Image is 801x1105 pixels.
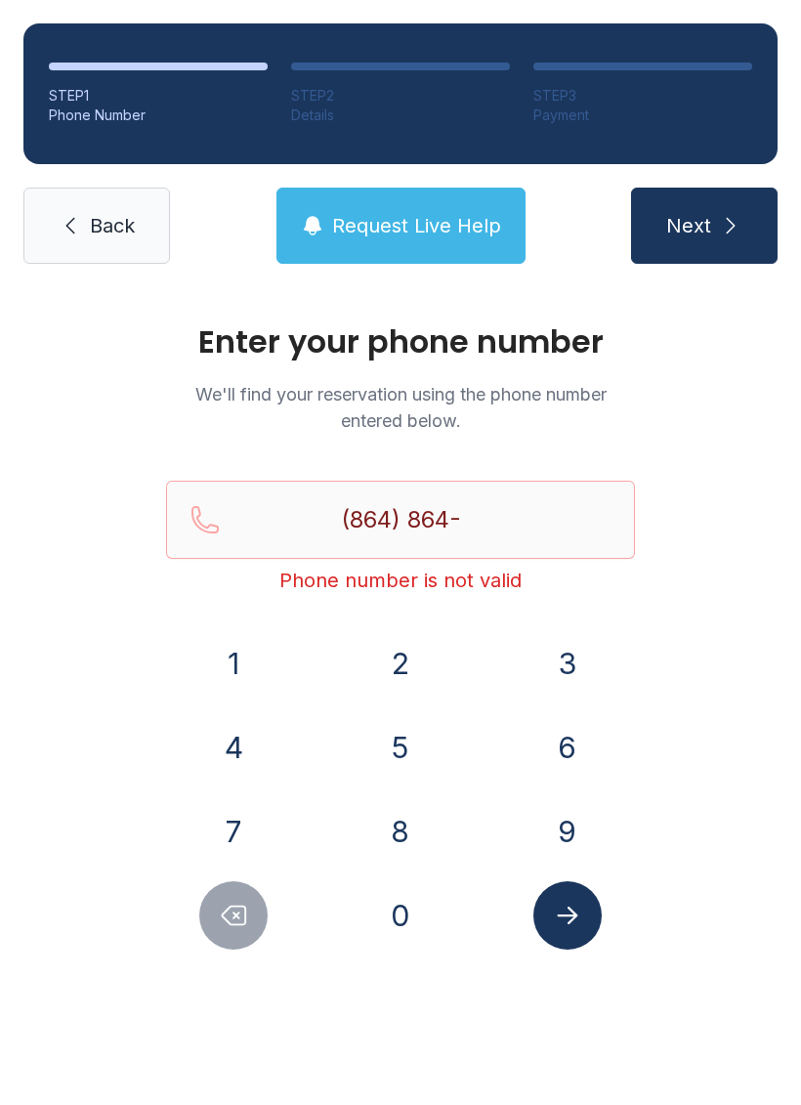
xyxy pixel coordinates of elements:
div: Details [291,106,510,125]
span: Back [90,212,135,239]
div: Payment [533,106,752,125]
div: STEP 3 [533,86,752,106]
button: Submit lookup form [533,881,602,950]
button: Delete number [199,881,268,950]
span: Next [666,212,711,239]
span: Request Live Help [332,212,501,239]
div: STEP 1 [49,86,268,106]
button: 9 [533,797,602,866]
button: 6 [533,713,602,782]
h1: Enter your phone number [166,326,635,358]
button: 0 [366,881,435,950]
button: 1 [199,629,268,698]
div: Phone number is not valid [166,567,635,594]
div: Phone Number [49,106,268,125]
button: 4 [199,713,268,782]
input: Reservation phone number [166,481,635,559]
button: 8 [366,797,435,866]
button: 2 [366,629,435,698]
button: 7 [199,797,268,866]
button: 3 [533,629,602,698]
div: STEP 2 [291,86,510,106]
button: 5 [366,713,435,782]
p: We'll find your reservation using the phone number entered below. [166,381,635,434]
